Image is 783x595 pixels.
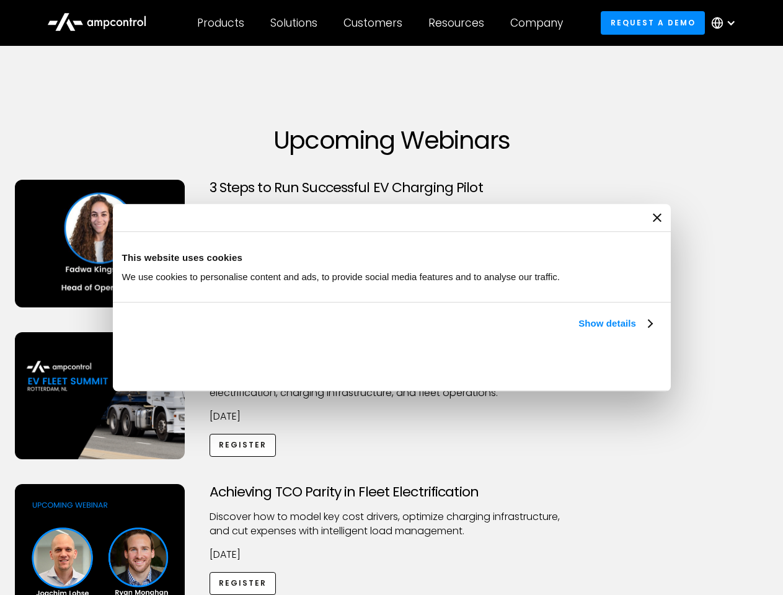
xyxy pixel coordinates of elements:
[122,250,661,265] div: This website uses cookies
[210,434,276,457] a: Register
[479,345,657,381] button: Okay
[653,213,661,222] button: Close banner
[578,316,652,331] a: Show details
[15,125,769,155] h1: Upcoming Webinars
[428,16,484,30] div: Resources
[270,16,317,30] div: Solutions
[210,410,574,423] p: [DATE]
[197,16,244,30] div: Products
[601,11,705,34] a: Request a demo
[510,16,563,30] div: Company
[210,572,276,595] a: Register
[210,180,574,196] h3: 3 Steps to Run Successful EV Charging Pilot
[343,16,402,30] div: Customers
[210,548,574,562] p: [DATE]
[210,510,574,538] p: Discover how to model key cost drivers, optimize charging infrastructure, and cut expenses with i...
[122,271,560,282] span: We use cookies to personalise content and ads, to provide social media features and to analyse ou...
[210,484,574,500] h3: Achieving TCO Parity in Fleet Electrification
